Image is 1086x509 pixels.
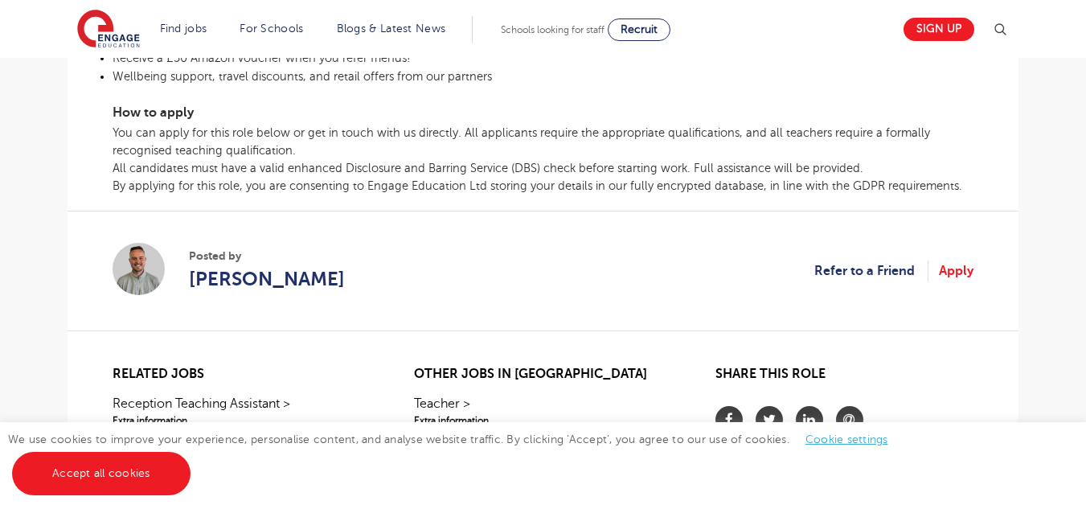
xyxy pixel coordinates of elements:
a: Recruit [608,18,670,41]
span: We use cookies to improve your experience, personalise content, and analyse website traffic. By c... [8,433,904,479]
a: [PERSON_NAME] [189,265,345,293]
a: Reception Teaching Assistant >Extra information [113,394,371,428]
a: Cookie settings [805,433,888,445]
h2: Share this role [715,367,973,390]
span: Recruit [621,23,658,35]
a: Find jobs [160,23,207,35]
span: Schools looking for staff [501,24,604,35]
a: Sign up [904,18,974,41]
span: Extra information [113,413,371,428]
a: For Schools [240,23,303,35]
span: By applying for this role, you are consenting to Engage Education Ltd storing your details in our... [113,179,962,192]
span: Wellbeing support, travel discounts, and retail offers from our partners [113,70,492,83]
span: Posted by [189,248,345,265]
a: Apply [939,261,973,281]
h2: Related jobs [113,367,371,382]
a: Accept all cookies [12,452,191,495]
h2: Other jobs in [GEOGRAPHIC_DATA] [414,367,672,382]
a: Blogs & Latest News [337,23,446,35]
span: You can apply for this role below or get in touch with us directly. All applicants require the ap... [113,126,930,157]
a: Teacher >Extra information [414,394,672,428]
span: Extra information [414,413,672,428]
span: How to apply [113,105,194,120]
img: Engage Education [77,10,140,50]
span: All candidates must have a valid enhanced Disclosure and Barring Service (DBS) check before start... [113,162,863,174]
a: Refer to a Friend [814,261,928,281]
